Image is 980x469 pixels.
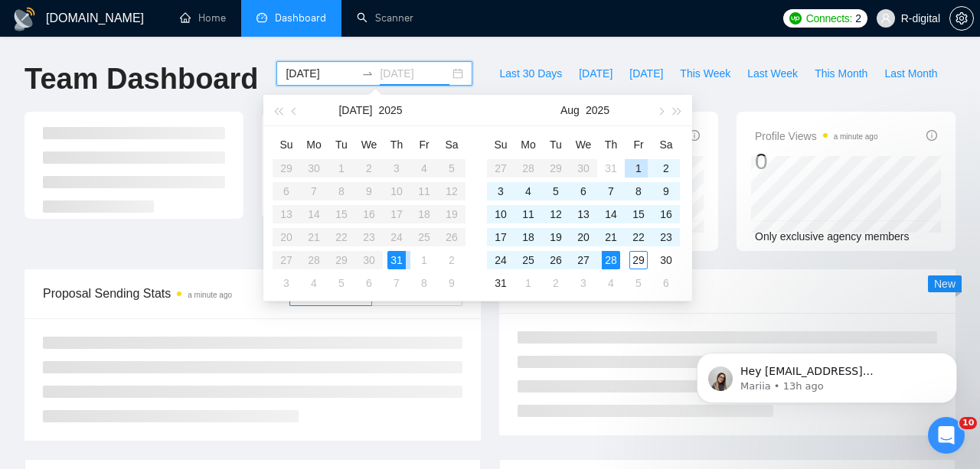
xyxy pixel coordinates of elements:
div: 2 [547,274,565,292]
td: 2025-08-24 [487,249,514,272]
div: 31 [602,159,620,178]
div: 17 [492,228,510,246]
span: This Week [680,65,730,82]
th: Fr [410,132,438,157]
td: 2025-08-21 [597,226,625,249]
th: Su [487,132,514,157]
button: [DATE] [570,61,621,86]
div: 31 [387,251,406,269]
td: 2025-08-03 [273,272,300,295]
div: 4 [305,274,323,292]
td: 2025-08-15 [625,203,652,226]
button: [DATE] [338,95,372,125]
td: 2025-08-09 [652,180,680,203]
div: 3 [492,182,510,200]
td: 2025-08-02 [652,157,680,180]
div: 10 [492,205,510,223]
td: 2025-08-03 [487,180,514,203]
th: Tu [328,132,355,157]
input: Start date [286,65,355,82]
td: 2025-08-09 [438,272,465,295]
div: 9 [657,182,675,200]
td: 2025-08-11 [514,203,542,226]
td: 2025-09-04 [597,272,625,295]
td: 2025-08-18 [514,226,542,249]
span: user [880,13,891,24]
span: 10 [959,417,977,429]
div: 14 [602,205,620,223]
td: 2025-08-27 [570,249,597,272]
th: Mo [514,132,542,157]
div: 11 [519,205,537,223]
div: 2 [657,159,675,178]
td: 2025-08-31 [487,272,514,295]
td: 2025-08-07 [383,272,410,295]
div: 5 [547,182,565,200]
td: 2025-09-05 [625,272,652,295]
td: 2025-08-23 [652,226,680,249]
span: Dashboard [275,11,326,24]
div: 25 [519,251,537,269]
div: 4 [602,274,620,292]
div: 8 [415,274,433,292]
span: setting [950,12,973,24]
div: 5 [629,274,648,292]
td: 2025-08-28 [597,249,625,272]
td: 2025-07-31 [597,157,625,180]
time: a minute ago [188,291,232,299]
th: Su [273,132,300,157]
button: Last Week [739,61,806,86]
div: 1 [415,251,433,269]
td: 2025-08-30 [652,249,680,272]
input: End date [380,65,449,82]
span: Proposal Sending Stats [43,284,289,303]
button: setting [949,6,974,31]
span: This Month [815,65,867,82]
div: 26 [547,251,565,269]
div: 22 [629,228,648,246]
div: 31 [492,274,510,292]
span: Last Week [747,65,798,82]
td: 2025-08-22 [625,226,652,249]
td: 2025-08-02 [438,249,465,272]
button: [DATE] [621,61,671,86]
button: Aug [560,95,580,125]
iframe: Intercom notifications message [674,321,980,428]
img: logo [12,7,37,31]
div: 9 [443,274,461,292]
span: Connects: [806,10,852,27]
span: 2 [855,10,861,27]
td: 2025-08-25 [514,249,542,272]
div: 15 [629,205,648,223]
h1: Team Dashboard [24,61,258,97]
div: 7 [602,182,620,200]
td: 2025-08-01 [410,249,438,272]
span: New [934,278,955,290]
span: to [361,67,374,80]
td: 2025-08-14 [597,203,625,226]
span: Scanner Breakdown [518,282,937,301]
th: We [570,132,597,157]
span: swap-right [361,67,374,80]
div: 8 [629,182,648,200]
td: 2025-08-19 [542,226,570,249]
div: 5 [332,274,351,292]
div: 6 [360,274,378,292]
td: 2025-08-08 [410,272,438,295]
button: 2025 [378,95,402,125]
td: 2025-08-06 [355,272,383,295]
td: 2025-08-29 [625,249,652,272]
div: 12 [547,205,565,223]
th: Tu [542,132,570,157]
td: 2025-08-04 [514,180,542,203]
td: 2025-08-17 [487,226,514,249]
td: 2025-08-07 [597,180,625,203]
a: searchScanner [357,11,413,24]
td: 2025-08-05 [328,272,355,295]
td: 2025-08-06 [570,180,597,203]
button: This Week [671,61,739,86]
div: 24 [492,251,510,269]
th: Mo [300,132,328,157]
td: 2025-08-10 [487,203,514,226]
td: 2025-08-05 [542,180,570,203]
